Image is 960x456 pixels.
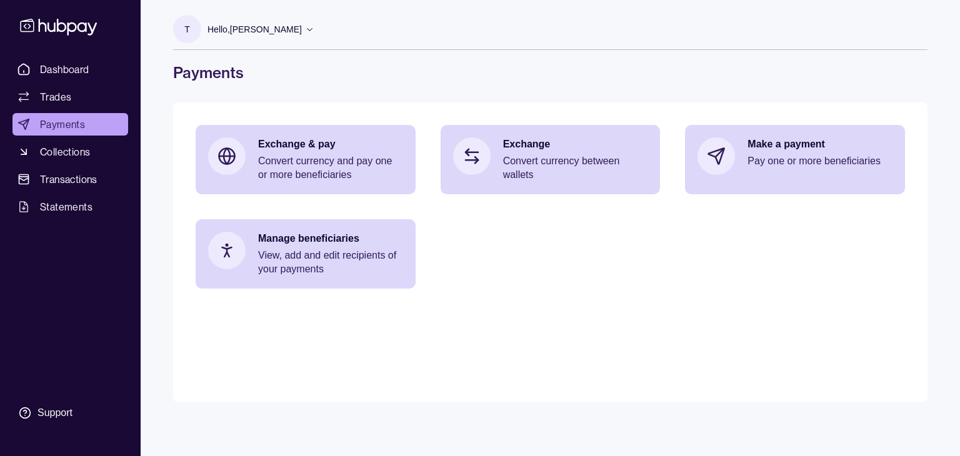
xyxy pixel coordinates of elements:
a: Manage beneficiariesView, add and edit recipients of your payments [196,219,416,289]
p: T [184,22,190,36]
p: Convert currency between wallets [503,154,648,182]
p: Hello, [PERSON_NAME] [207,22,302,36]
a: Statements [12,196,128,218]
span: Collections [40,144,90,159]
p: Convert currency and pay one or more beneficiaries [258,154,403,182]
p: Exchange [503,137,648,151]
span: Transactions [40,172,97,187]
h1: Payments [173,62,927,82]
a: ExchangeConvert currency between wallets [441,125,661,194]
a: Make a paymentPay one or more beneficiaries [685,125,905,187]
p: View, add and edit recipients of your payments [258,249,403,276]
p: Make a payment [747,137,892,151]
p: Exchange & pay [258,137,403,151]
a: Support [12,400,128,426]
span: Dashboard [40,62,89,77]
span: Trades [40,89,71,104]
a: Trades [12,86,128,108]
span: Payments [40,117,85,132]
span: Statements [40,199,92,214]
a: Collections [12,141,128,163]
a: Payments [12,113,128,136]
a: Transactions [12,168,128,191]
div: Support [37,406,72,420]
a: Exchange & payConvert currency and pay one or more beneficiaries [196,125,416,194]
a: Dashboard [12,58,128,81]
p: Manage beneficiaries [258,232,403,245]
p: Pay one or more beneficiaries [747,154,892,168]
